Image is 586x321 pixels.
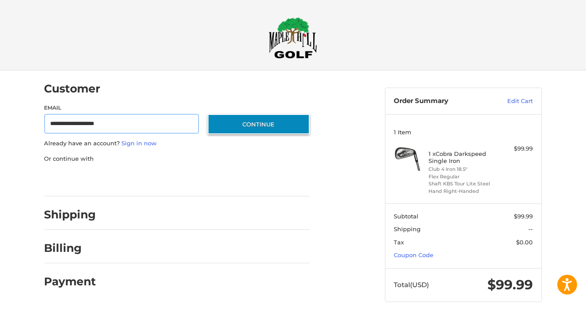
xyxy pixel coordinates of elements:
h3: Order Summary [394,97,488,106]
li: Shaft KBS Tour Lite Steel [429,180,496,188]
iframe: Google Customer Reviews [513,297,586,321]
span: Shipping [394,225,421,232]
h2: Shipping [44,208,96,221]
li: Hand Right-Handed [429,188,496,195]
iframe: PayPal-venmo [190,172,256,188]
span: Tax [394,239,404,246]
span: $99.99 [487,277,533,293]
h3: 1 Item [394,129,533,136]
li: Flex Regular [429,173,496,181]
span: $99.99 [514,213,533,220]
iframe: PayPal-paypal [41,172,107,188]
h4: 1 x Cobra Darkspeed Single Iron [429,150,496,165]
a: Coupon Code [394,251,433,258]
a: Sign in now [122,140,157,147]
span: $0.00 [516,239,533,246]
iframe: PayPal-paylater [116,172,182,188]
p: Already have an account? [44,139,310,148]
label: Email [44,104,199,112]
h2: Billing [44,241,96,255]
p: Or continue with [44,155,310,163]
img: Maple Hill Golf [269,17,317,59]
a: Edit Cart [488,97,533,106]
h2: Payment [44,275,96,288]
h2: Customer [44,82,101,96]
span: -- [528,225,533,232]
li: Club 4 Iron 18.5° [429,166,496,173]
span: Subtotal [394,213,418,220]
div: $99.99 [498,144,533,153]
span: Total (USD) [394,280,429,289]
button: Continue [208,114,310,134]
